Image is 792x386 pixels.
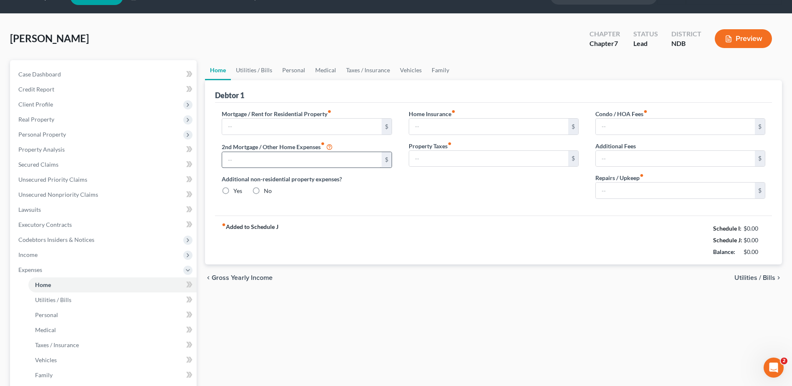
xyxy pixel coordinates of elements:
[18,101,53,108] span: Client Profile
[28,368,197,383] a: Family
[596,183,755,198] input: --
[35,371,53,378] span: Family
[568,151,578,167] div: $
[671,39,701,48] div: NDB
[713,248,735,255] strong: Balance:
[222,109,331,118] label: Mortgage / Rent for Residential Property
[212,274,273,281] span: Gross Yearly Income
[744,224,766,233] div: $0.00
[205,274,273,281] button: chevron_left Gross Yearly Income
[12,187,197,202] a: Unsecured Nonpriority Claims
[264,187,272,195] label: No
[35,281,51,288] span: Home
[18,116,54,123] span: Real Property
[595,142,636,150] label: Additional Fees
[596,119,755,135] input: --
[205,60,231,80] a: Home
[222,152,381,168] input: --
[643,109,648,114] i: fiber_manual_record
[713,225,741,232] strong: Schedule I:
[409,109,455,118] label: Home Insurance
[28,323,197,338] a: Medical
[382,119,392,135] div: $
[310,60,341,80] a: Medical
[35,356,57,363] span: Vehicles
[341,60,395,80] a: Taxes / Insurance
[222,175,392,183] label: Additional non-residential property expenses?
[12,82,197,97] a: Credit Report
[35,311,58,318] span: Personal
[734,274,775,281] span: Utilities / Bills
[12,217,197,232] a: Executory Contracts
[448,142,452,146] i: fiber_manual_record
[222,223,278,258] strong: Added to Schedule J
[12,157,197,172] a: Secured Claims
[222,142,333,152] label: 2nd Mortgage / Other Home Expenses
[18,251,38,258] span: Income
[205,274,212,281] i: chevron_left
[596,151,755,167] input: --
[28,353,197,368] a: Vehicles
[755,119,765,135] div: $
[633,29,658,39] div: Status
[10,32,89,44] span: [PERSON_NAME]
[231,60,277,80] a: Utilities / Bills
[28,292,197,307] a: Utilities / Bills
[18,161,58,168] span: Secured Claims
[595,173,644,182] label: Repairs / Upkeep
[18,146,65,153] span: Property Analysis
[321,142,325,146] i: fiber_manual_record
[28,277,197,292] a: Home
[222,223,226,227] i: fiber_manual_record
[327,109,331,114] i: fiber_manual_record
[734,274,782,281] button: Utilities / Bills chevron_right
[382,152,392,168] div: $
[633,39,658,48] div: Lead
[775,274,782,281] i: chevron_right
[18,176,87,183] span: Unsecured Priority Claims
[18,266,42,273] span: Expenses
[713,236,742,244] strong: Schedule J:
[18,221,72,228] span: Executory Contracts
[18,71,61,78] span: Case Dashboard
[595,109,648,118] label: Condo / HOA Fees
[18,236,94,243] span: Codebtors Insiders & Notices
[409,142,452,150] label: Property Taxes
[28,307,197,323] a: Personal
[18,206,41,213] span: Lawsuits
[781,358,787,364] span: 2
[12,172,197,187] a: Unsecured Priority Claims
[671,29,701,39] div: District
[640,173,644,178] i: fiber_manual_record
[614,39,618,47] span: 7
[12,67,197,82] a: Case Dashboard
[215,90,244,100] div: Debtor 1
[233,187,242,195] label: Yes
[744,248,766,256] div: $0.00
[28,338,197,353] a: Taxes / Insurance
[35,326,56,333] span: Medical
[715,29,772,48] button: Preview
[451,109,455,114] i: fiber_manual_record
[409,119,568,135] input: --
[18,86,54,93] span: Credit Report
[18,191,98,198] span: Unsecured Nonpriority Claims
[764,358,784,378] iframe: Intercom live chat
[427,60,454,80] a: Family
[35,341,79,348] span: Taxes / Insurance
[744,236,766,244] div: $0.00
[568,119,578,135] div: $
[590,39,620,48] div: Chapter
[590,29,620,39] div: Chapter
[755,151,765,167] div: $
[12,202,197,217] a: Lawsuits
[409,151,568,167] input: --
[35,296,71,303] span: Utilities / Bills
[222,119,381,135] input: --
[18,131,66,138] span: Personal Property
[395,60,427,80] a: Vehicles
[12,142,197,157] a: Property Analysis
[755,183,765,198] div: $
[277,60,310,80] a: Personal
